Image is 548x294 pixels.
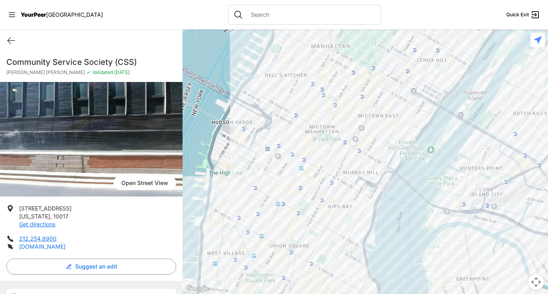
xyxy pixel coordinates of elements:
h1: Community Service Society (CSS) [6,56,176,68]
span: ✓ [86,69,91,76]
span: 10017 [53,213,68,220]
span: [PERSON_NAME] [PERSON_NAME] [6,69,85,76]
a: YourPeer[GEOGRAPHIC_DATA] [21,12,103,17]
a: Open this area in Google Maps (opens a new window) [185,284,211,294]
button: Map camera controls [528,274,544,290]
a: [DOMAIN_NAME] [19,243,66,250]
span: [STREET_ADDRESS] [19,205,72,212]
span: [GEOGRAPHIC_DATA] [46,11,103,18]
a: Quick Exit [506,10,540,19]
img: Google [185,284,211,294]
button: Suggest an edit [6,259,176,275]
a: 212.254.8900 [19,235,56,242]
input: Search [246,11,376,19]
span: Open Street View [113,176,176,190]
span: YourPeer [21,11,46,18]
span: Quick Exit [506,12,529,18]
span: Validated [92,69,113,75]
span: [US_STATE] [19,213,50,220]
a: Get directions [19,221,55,228]
span: Suggest an edit [75,263,117,271]
span: , [50,213,52,220]
span: [DATE] [113,69,130,75]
